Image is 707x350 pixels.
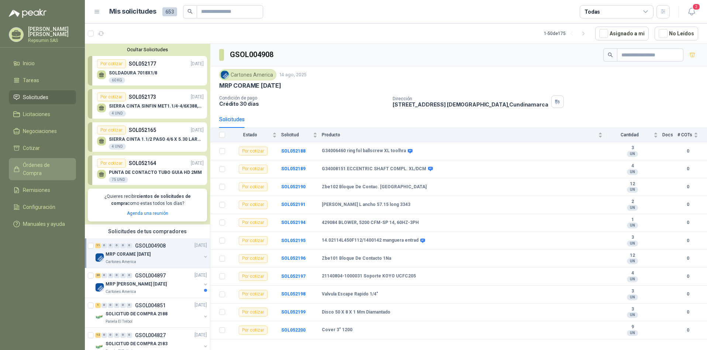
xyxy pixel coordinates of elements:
[281,220,306,225] a: SOL052194
[9,200,76,214] a: Configuración
[194,302,207,309] p: [DATE]
[607,288,658,294] b: 3
[595,27,649,41] button: Asignado a mi
[627,187,638,193] div: UN
[239,182,268,191] div: Por cotizar
[114,333,120,338] div: 0
[109,70,157,76] p: SOLDADURA 7018X1/8
[627,312,638,318] div: UN
[127,273,132,278] div: 0
[281,148,306,154] b: SOL052188
[677,128,707,142] th: # COTs
[9,107,76,121] a: Licitaciones
[281,128,322,142] th: Solicitud
[95,301,208,325] a: 1 0 0 0 0 0 GSOL004851[DATE] Company LogoSOLICITUD DE COMPRA 2188Panela El Trébol
[129,126,156,134] p: SOL052165
[95,333,101,338] div: 12
[677,201,698,208] b: 0
[88,56,207,85] a: Por cotizarSOL052177[DATE] SOLDADURA 7018X1/860 KG
[95,253,104,262] img: Company Logo
[194,332,207,339] p: [DATE]
[9,90,76,104] a: Solicitudes
[281,291,306,297] a: SOL052198
[677,255,698,262] b: 0
[281,274,306,279] a: SOL052197
[120,333,126,338] div: 0
[95,303,101,308] div: 1
[627,258,638,264] div: UN
[322,202,410,208] b: [PERSON_NAME] L ancho 57.15 long 3343
[191,60,204,67] p: [DATE]
[281,238,306,243] a: SOL052195
[109,111,126,116] div: 4 UND
[194,272,207,279] p: [DATE]
[135,273,166,278] p: GSOL004897
[101,243,107,248] div: 0
[607,181,658,187] b: 12
[9,9,46,18] img: Logo peakr
[607,217,658,223] b: 1
[662,128,677,142] th: Docs
[677,327,698,334] b: 0
[322,309,390,315] b: Disco 50 X 8 X 1 Mm Diamantado
[281,184,306,189] b: SOL052190
[281,256,306,261] b: SOL052196
[239,326,268,335] div: Por cotizar
[127,303,132,308] div: 0
[279,71,307,78] p: 14 ago, 2025
[544,28,589,39] div: 1 - 50 de 175
[194,242,207,249] p: [DATE]
[23,93,48,101] span: Solicitudes
[281,132,311,137] span: Solicitud
[281,309,306,315] a: SOL052199
[23,110,50,118] span: Licitaciones
[95,243,101,248] div: 11
[23,59,35,67] span: Inicio
[281,202,306,207] b: SOL052191
[95,241,208,265] a: 11 0 0 0 0 0 GSOL004908[DATE] Company LogoMRP CORAME [DATE]Cartones America
[127,333,132,338] div: 0
[23,76,39,84] span: Tareas
[239,290,268,299] div: Por cotizar
[607,199,658,205] b: 2
[219,95,387,101] p: Condición de pago
[109,6,156,17] h1: Mis solicitudes
[23,186,50,194] span: Remisiones
[28,27,76,37] p: [PERSON_NAME] [PERSON_NAME]
[106,340,168,347] p: SOLICITUD DE COMPRA 2183
[322,256,391,262] b: Zbe101 Bloque De Contacto 1Na
[677,219,698,226] b: 0
[23,144,40,152] span: Cotizar
[322,238,418,244] b: 14.02114L450F112/1400142 manguera entrad
[607,235,658,241] b: 3
[608,52,613,57] span: search
[239,165,268,174] div: Por cotizar
[95,313,104,322] img: Company Logo
[106,289,136,295] p: Cartones America
[281,328,306,333] b: SOL052200
[239,236,268,245] div: Por cotizar
[219,82,281,90] p: MRP CORAME [DATE]
[97,159,126,168] div: Por cotizar
[109,137,204,142] p: SIERRA CINTA 1.1/2 PASO 4/6 X 5.30 LARGO
[655,27,698,41] button: No Leídos
[607,270,658,276] b: 4
[88,47,207,52] button: Ocultar Solicitudes
[239,254,268,263] div: Por cotizar
[23,127,57,135] span: Negociaciones
[393,96,548,101] p: Dirección
[97,92,126,101] div: Por cotizar
[607,128,662,142] th: Cantidad
[88,122,207,152] a: Por cotizarSOL052165[DATE] SIERRA CINTA 1.1/2 PASO 4/6 X 5.30 LARGO4 UND
[9,73,76,87] a: Tareas
[108,303,113,308] div: 0
[322,273,416,279] b: 21140804-1000031 Soporte KOYO UCFC205
[219,115,245,123] div: Solicitudes
[92,193,203,207] p: ¿Quieres recibir como estas todos los días?
[9,158,76,180] a: Órdenes de Compra
[114,303,120,308] div: 0
[88,155,207,185] a: Por cotizarSOL052164[DATE] PUNTA DE CONTACTO TUBO GUIA HD 2MM75 UND
[95,271,208,295] a: 20 0 0 0 0 0 GSOL004897[DATE] Company LogoMRP [PERSON_NAME] [DATE]Cartones America
[109,144,126,150] div: 4 UND
[106,281,167,288] p: MRP [PERSON_NAME] [DATE]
